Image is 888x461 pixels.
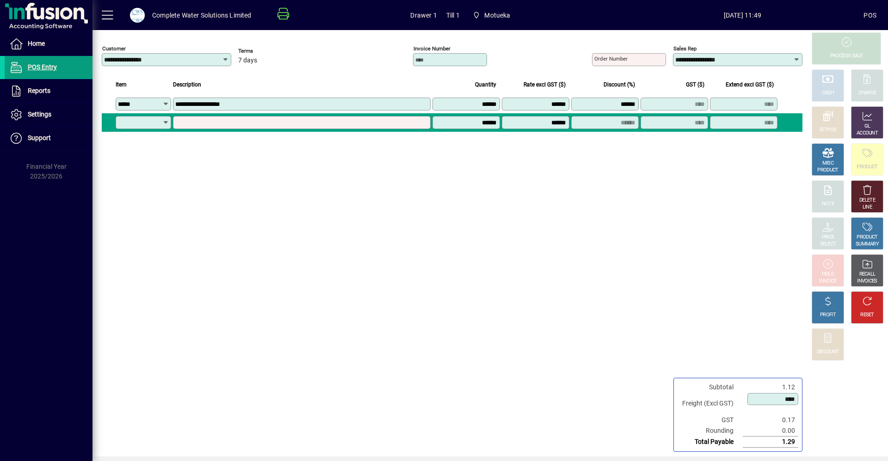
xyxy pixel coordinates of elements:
span: Discount (%) [604,80,635,90]
span: Home [28,40,45,47]
span: Terms [238,48,294,54]
span: Reports [28,87,50,94]
div: LINE [863,204,872,211]
span: GST ($) [686,80,704,90]
mat-label: Order number [594,55,628,62]
td: 0.17 [743,415,798,425]
div: DISCOUNT [817,349,839,356]
mat-label: Sales rep [673,45,697,52]
span: Drawer 1 [410,8,437,23]
span: Settings [28,111,51,118]
td: Freight (Excl GST) [678,393,743,415]
span: Rate excl GST ($) [524,80,566,90]
a: Reports [5,80,92,103]
div: DELETE [859,197,875,204]
div: SELECT [820,241,836,248]
div: PRICE [822,234,834,241]
span: Till 1 [446,8,460,23]
div: SUMMARY [856,241,879,248]
span: Quantity [475,80,496,90]
div: GL [864,123,870,130]
td: 1.12 [743,382,798,393]
td: 0.00 [743,425,798,436]
span: Item [116,80,127,90]
div: RESET [860,312,874,319]
div: EFTPOS [820,127,837,134]
span: Description [173,80,201,90]
div: PROCESS SALE [830,53,863,60]
div: PRODUCT [817,167,838,174]
td: GST [678,415,743,425]
td: Total Payable [678,436,743,448]
td: Rounding [678,425,743,436]
td: 1.29 [743,436,798,448]
span: 7 days [238,57,257,64]
span: Motueka [469,7,514,24]
div: PROFIT [820,312,836,319]
span: [DATE] 11:49 [621,8,863,23]
div: Complete Water Solutions Limited [152,8,252,23]
button: Profile [123,7,152,24]
td: Subtotal [678,382,743,393]
mat-label: Customer [102,45,126,52]
a: Support [5,127,92,150]
span: POS Entry [28,63,57,71]
a: Settings [5,103,92,126]
div: ACCOUNT [857,130,878,137]
div: HOLD [822,271,834,278]
a: Home [5,32,92,55]
span: Motueka [484,8,510,23]
span: Extend excl GST ($) [726,80,774,90]
div: MISC [822,160,833,167]
div: PRODUCT [857,234,877,241]
div: CASH [822,90,834,97]
div: CHARGE [858,90,876,97]
div: POS [863,8,876,23]
div: INVOICE [819,278,836,285]
div: INVOICES [857,278,877,285]
div: NOTE [822,201,834,208]
mat-label: Invoice number [413,45,450,52]
span: Support [28,134,51,141]
div: PRODUCT [857,164,877,171]
div: RECALL [859,271,876,278]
